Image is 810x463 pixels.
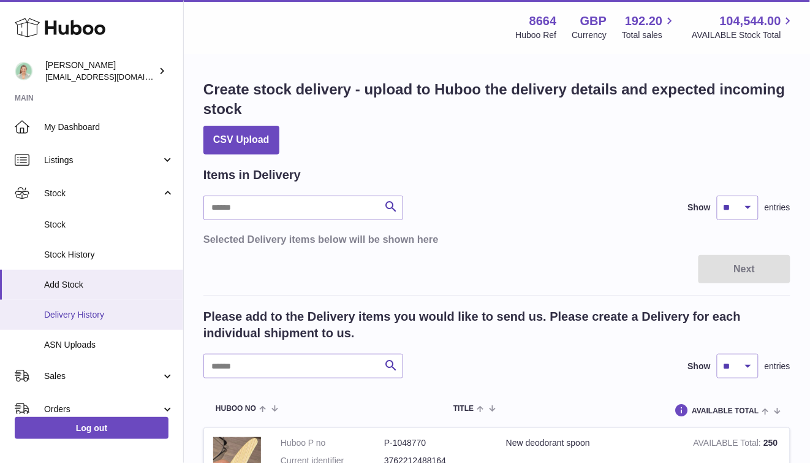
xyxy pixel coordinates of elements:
[45,59,156,83] div: [PERSON_NAME]
[15,417,168,439] a: Log out
[44,279,174,291] span: Add Stock
[203,80,790,120] h1: Create stock delivery - upload to Huboo the delivery details and expected incoming stock
[622,29,676,41] span: Total sales
[720,13,781,29] span: 104,544.00
[688,202,711,213] label: Show
[44,219,174,231] span: Stock
[45,72,180,82] span: [EMAIL_ADDRESS][DOMAIN_NAME]
[694,438,763,451] strong: AVAILABLE Total
[765,361,790,372] span: entries
[44,339,174,351] span: ASN Uploads
[453,405,474,413] span: Title
[580,13,607,29] strong: GBP
[516,29,557,41] div: Huboo Ref
[44,404,161,415] span: Orders
[622,13,676,41] a: 192.20 Total sales
[688,361,711,372] label: Show
[203,232,790,246] h3: Selected Delivery items below will be shown here
[44,249,174,261] span: Stock History
[625,13,662,29] span: 192.20
[692,13,795,41] a: 104,544.00 AVAILABLE Stock Total
[692,407,759,415] span: AVAILABLE Total
[44,309,174,321] span: Delivery History
[572,29,607,41] div: Currency
[692,29,795,41] span: AVAILABLE Stock Total
[15,62,33,80] img: hello@thefacialcuppingexpert.com
[44,370,161,382] span: Sales
[44,188,161,199] span: Stock
[203,167,301,183] h2: Items in Delivery
[203,308,790,342] h2: Please add to the Delivery items you would like to send us. Please create a Delivery for each ind...
[44,121,174,133] span: My Dashboard
[216,405,256,413] span: Huboo no
[281,437,384,449] dt: Huboo P no
[529,13,557,29] strong: 8664
[44,155,161,166] span: Listings
[384,437,488,449] dd: P-1048770
[203,126,279,155] button: CSV Upload
[765,202,790,213] span: entries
